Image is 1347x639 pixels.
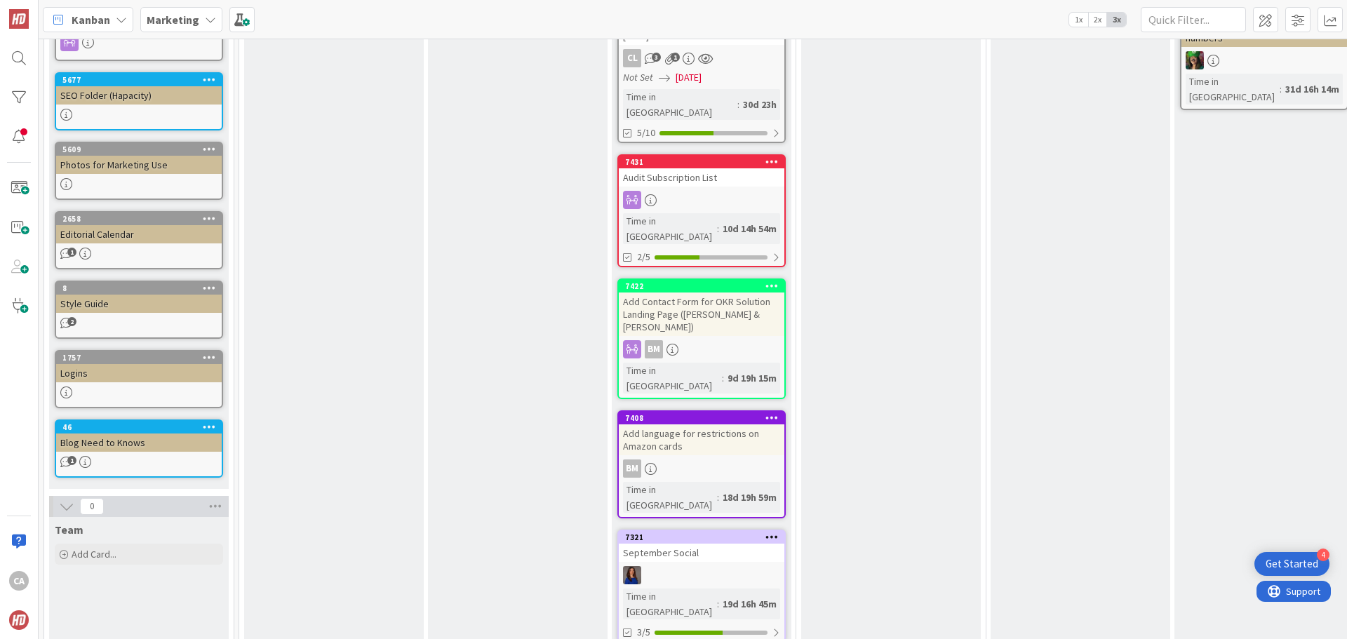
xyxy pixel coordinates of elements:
span: [DATE] [676,70,702,85]
div: 7422Add Contact Form for OKR Solution Landing Page ([PERSON_NAME] & [PERSON_NAME]) [619,280,784,336]
div: 8Style Guide [56,282,222,313]
a: 7408Add language for restrictions on Amazon cardsBMTime in [GEOGRAPHIC_DATA]:18d 19h 59m [617,410,786,518]
div: Open Get Started checklist, remaining modules: 4 [1254,552,1329,576]
a: 46Blog Need to Knows [55,419,223,478]
div: 7422 [625,281,784,291]
span: : [717,490,719,505]
div: 4 [1317,549,1329,561]
a: 5677SEO Folder (Hapacity) [55,72,223,130]
div: CA [9,571,29,591]
span: : [1280,81,1282,97]
div: 30d 23h [739,97,780,112]
div: 7408Add language for restrictions on Amazon cards [619,412,784,455]
img: Visit kanbanzone.com [9,9,29,29]
div: Add Contact Form for OKR Solution Landing Page ([PERSON_NAME] & [PERSON_NAME]) [619,292,784,336]
div: CL [619,49,784,67]
div: 18d 19h 59m [719,490,780,505]
span: 1 [671,53,680,62]
div: Time in [GEOGRAPHIC_DATA] [623,588,717,619]
i: Not Set [623,71,653,83]
a: 2658Editorial Calendar [55,211,223,269]
div: Editorial Calendar [56,225,222,243]
div: 1757 [56,351,222,364]
img: SL [1186,51,1204,69]
b: Marketing [147,13,199,27]
div: Audit Subscription List [619,168,784,187]
div: 1757 [62,353,222,363]
img: avatar [9,610,29,630]
span: Kanban [72,11,110,28]
div: 31d 16h 14m [1282,81,1343,97]
a: 8Style Guide [55,281,223,339]
span: 3x [1107,13,1126,27]
span: : [717,596,719,612]
span: : [722,370,724,386]
a: 1757Logins [55,350,223,408]
div: 2658 [62,214,222,224]
span: Add Card... [72,548,116,560]
div: Time in [GEOGRAPHIC_DATA] [623,363,722,394]
span: 2/5 [637,250,650,264]
div: 7408 [619,412,784,424]
div: Time in [GEOGRAPHIC_DATA] [623,89,737,120]
div: Time in [GEOGRAPHIC_DATA] [623,482,717,513]
div: September Social [619,544,784,562]
div: 7321September Social [619,531,784,562]
input: Quick Filter... [1141,7,1246,32]
div: 9d 19h 15m [724,370,780,386]
a: 7431Audit Subscription ListTime in [GEOGRAPHIC_DATA]:10d 14h 54m2/5 [617,154,786,267]
span: 2x [1088,13,1107,27]
span: 0 [80,498,104,515]
div: Add language for restrictions on Amazon cards [619,424,784,455]
div: 2658 [56,213,222,225]
div: BM [619,459,784,478]
div: Logins [56,364,222,382]
div: Time in [GEOGRAPHIC_DATA] [1186,74,1280,105]
div: 10d 14h 54m [719,221,780,236]
div: 8 [56,282,222,295]
div: 5677SEO Folder (Hapacity) [56,74,222,105]
div: SL [619,566,784,584]
div: Style Guide [56,295,222,313]
div: 5609Photos for Marketing Use [56,143,222,174]
div: 5609 [62,144,222,154]
div: BM [623,459,641,478]
span: 5/10 [637,126,655,140]
span: 1x [1069,13,1088,27]
div: BM [645,340,663,358]
div: 46 [62,422,222,432]
div: SL [1181,51,1347,69]
div: 7431Audit Subscription List [619,156,784,187]
div: 7321 [619,531,784,544]
div: 5677 [56,74,222,86]
span: 3 [652,53,661,62]
div: 46Blog Need to Knows [56,421,222,452]
img: SL [623,566,641,584]
div: 7431 [625,157,784,167]
a: 7422Add Contact Form for OKR Solution Landing Page ([PERSON_NAME] & [PERSON_NAME])BMTime in [GEOG... [617,278,786,399]
div: BM [619,340,784,358]
div: 19d 16h 45m [719,596,780,612]
div: 2658Editorial Calendar [56,213,222,243]
span: 1 [67,248,76,257]
span: : [737,97,739,112]
div: 1757Logins [56,351,222,382]
span: 1 [67,456,76,465]
div: 8 [62,283,222,293]
span: : [717,221,719,236]
div: CL [623,49,641,67]
div: 5609 [56,143,222,156]
div: SEO Folder (Hapacity) [56,86,222,105]
div: 7422 [619,280,784,292]
span: Support [29,2,64,19]
div: 7408 [625,413,784,423]
span: Team [55,523,83,537]
div: 7431 [619,156,784,168]
div: Get Started [1266,557,1318,571]
div: Blog Need to Knows [56,433,222,452]
div: 5677 [62,75,222,85]
div: Time in [GEOGRAPHIC_DATA] [623,213,717,244]
div: 46 [56,421,222,433]
div: Photos for Marketing Use [56,156,222,174]
a: 5609Photos for Marketing Use [55,142,223,200]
